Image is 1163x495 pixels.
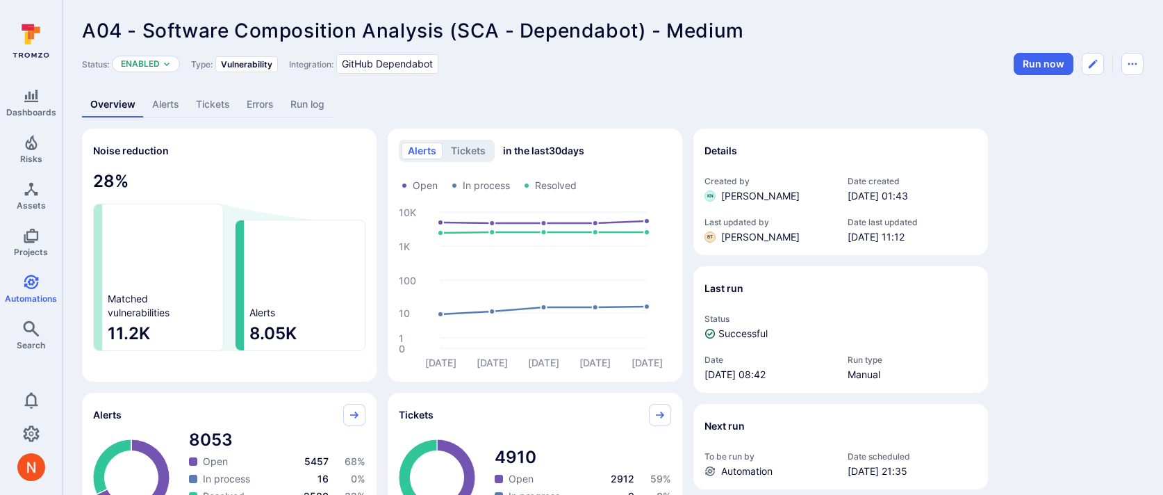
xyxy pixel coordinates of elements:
text: 1K [399,241,410,252]
section: Last run widget [693,266,988,393]
button: alerts [402,143,443,159]
span: [DATE] 21:35 [848,464,977,478]
span: total [189,429,365,451]
span: Open [509,472,534,486]
span: Assets [17,200,46,211]
span: Resolved [535,179,577,193]
span: Created by [704,176,834,186]
div: Kacper Nowak [704,190,716,202]
span: Automations [5,293,57,304]
span: Date [704,355,834,365]
text: [DATE] [579,357,611,368]
text: 0 [399,343,405,355]
span: Tickets [399,408,434,422]
text: [DATE] [632,357,663,368]
img: ACg8ocIprwjrgDQnDsNSk9Ghn5p5-B8DpAKWoJ5Gi9syOE4K59tr4Q=s96-c [17,453,45,481]
span: 0 % [351,473,365,485]
span: 28 % [93,170,365,193]
text: 10K [399,206,416,218]
span: in the last 30 days [503,144,584,158]
span: 5457 [304,455,329,467]
h2: Next run [704,419,745,433]
button: Edit automation [1082,53,1104,75]
span: [DATE] 01:43 [848,189,977,203]
span: 8.05K [249,323,359,345]
text: 100 [399,275,416,286]
span: Projects [14,247,48,257]
button: tickets [445,143,492,159]
button: Automation menu [1121,53,1144,75]
span: Matched vulnerabilities [108,292,170,320]
text: [DATE] [528,357,559,368]
span: Open [413,179,438,193]
text: 1 [399,332,404,344]
button: Enabled [121,58,160,70]
span: [PERSON_NAME] [721,230,800,244]
span: Type: [191,59,213,70]
span: 2912 [611,473,634,485]
div: Neeren Patki [17,453,45,481]
span: Integration: [289,59,333,70]
span: Noise reduction [93,145,169,156]
span: Dashboards [6,107,56,117]
span: To be run by [704,451,834,462]
text: [DATE] [425,357,456,368]
span: Manual [848,368,977,382]
span: Status [704,314,977,324]
button: Expand dropdown [163,60,171,68]
span: [DATE] 11:12 [848,230,977,244]
span: Run type [848,355,977,365]
span: Open [203,455,228,469]
span: GitHub Dependabot [342,57,433,71]
span: Risks [20,154,42,164]
section: Next run widget [693,404,988,489]
span: Status: [82,59,109,70]
span: [DATE] 08:42 [704,368,834,382]
span: A04 - Software Composition Analysis (SCA - Dependabot) - Medium [82,19,744,42]
button: Run automation [1014,53,1073,75]
span: Alerts [93,408,122,422]
span: 11.2K [108,323,217,345]
h2: Last run [704,282,743,295]
span: 16 [317,473,329,485]
span: In process [203,472,250,486]
section: Details widget [693,129,988,255]
div: Alerts/Tickets trend [388,129,682,382]
span: Search [17,340,45,350]
div: Automation tabs [82,92,1144,117]
a: Alerts [144,92,188,117]
span: In process [463,179,510,193]
a: Tickets [188,92,238,117]
span: 68 % [345,455,365,467]
span: Date last updated [848,217,977,227]
span: Successful [718,327,768,341]
span: Alerts [249,306,275,320]
a: Run log [282,92,333,117]
span: total [495,446,671,469]
span: Date created [848,176,977,186]
h2: Details [704,144,737,158]
div: Vulnerability [215,56,278,72]
span: 59 % [650,473,671,485]
span: [PERSON_NAME] [721,189,800,203]
text: [DATE] [477,357,508,368]
text: 10 [399,307,410,319]
span: Last updated by [704,217,834,227]
a: Overview [82,92,144,117]
div: Billy Tinnes [704,232,716,243]
span: Automation [721,464,773,478]
a: Errors [238,92,282,117]
span: Date scheduled [848,451,977,462]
